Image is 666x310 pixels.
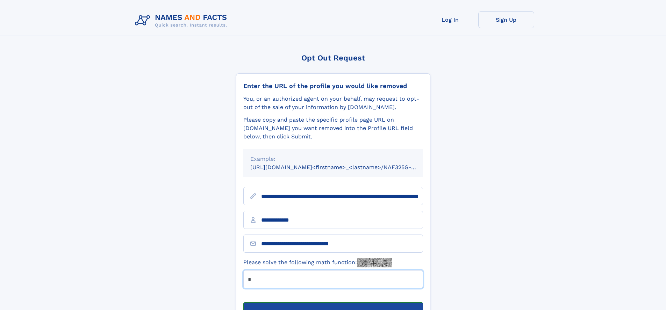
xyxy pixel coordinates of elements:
[243,258,392,267] label: Please solve the following math function:
[236,53,430,62] div: Opt Out Request
[243,82,423,90] div: Enter the URL of the profile you would like removed
[243,116,423,141] div: Please copy and paste the specific profile page URL on [DOMAIN_NAME] you want removed into the Pr...
[250,155,416,163] div: Example:
[250,164,436,171] small: [URL][DOMAIN_NAME]<firstname>_<lastname>/NAF325G-xxxxxxxx
[243,95,423,111] div: You, or an authorized agent on your behalf, may request to opt-out of the sale of your informatio...
[478,11,534,28] a: Sign Up
[422,11,478,28] a: Log In
[132,11,233,30] img: Logo Names and Facts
